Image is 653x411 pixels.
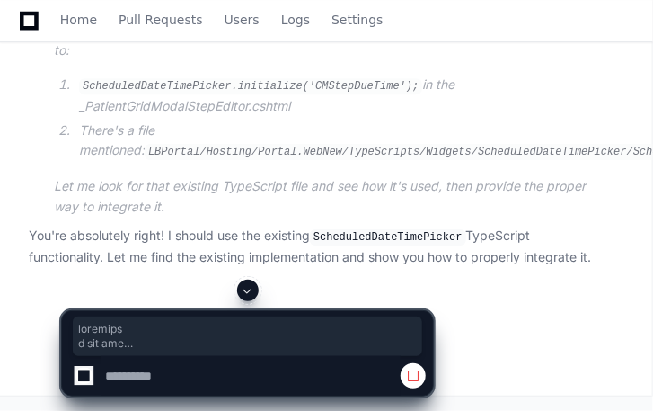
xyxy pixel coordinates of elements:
span: Users [225,14,260,25]
li: There's a file mentioned: [74,121,602,162]
p: You're absolutely right! I should use the existing TypeScript functionality. Let me find the exis... [29,226,602,267]
p: Let me look for that existing TypeScript file and see how it's used, then provide the proper way ... [54,176,602,218]
span: Settings [331,14,383,25]
span: Pull Requests [119,14,202,25]
span: Home [60,14,97,25]
li: in the _PatientGridModalStepEditor.cshtml [74,75,602,116]
code: ScheduledDateTimePicker.initialize('CMStepDueTime'); [79,78,422,94]
code: ScheduledDateTimePicker [310,229,466,246]
span: Logs [281,14,310,25]
span: loremips d sit ame Conse Adip Elitseddoei Tempor Incid u lab etd 5 M'a enimadmin veniamq no exer ... [78,322,417,351]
